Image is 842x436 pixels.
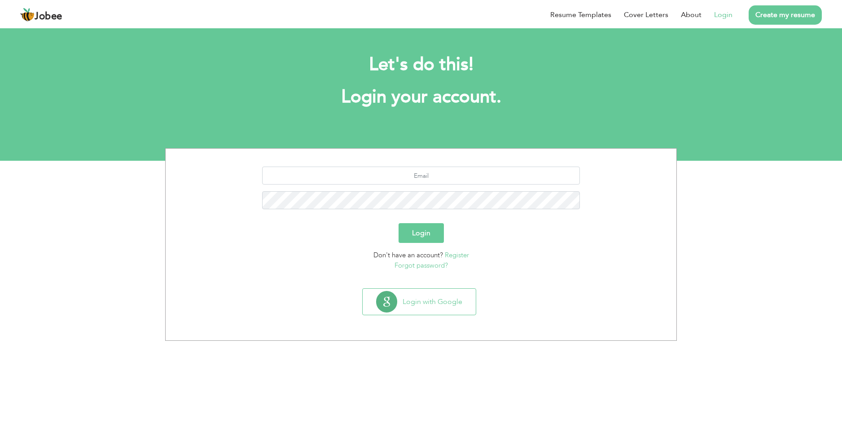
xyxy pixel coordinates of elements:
a: Jobee [20,8,62,22]
button: Login [399,223,444,243]
img: jobee.io [20,8,35,22]
h1: Login your account. [179,85,663,109]
a: Login [714,9,732,20]
button: Login with Google [363,289,476,315]
a: About [681,9,702,20]
a: Create my resume [749,5,822,25]
input: Email [262,167,580,185]
span: Jobee [35,12,62,22]
a: Register [445,251,469,260]
a: Resume Templates [550,9,611,20]
a: Cover Letters [624,9,668,20]
a: Forgot password? [395,261,448,270]
h2: Let's do this! [179,53,663,76]
span: Don't have an account? [373,251,443,260]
